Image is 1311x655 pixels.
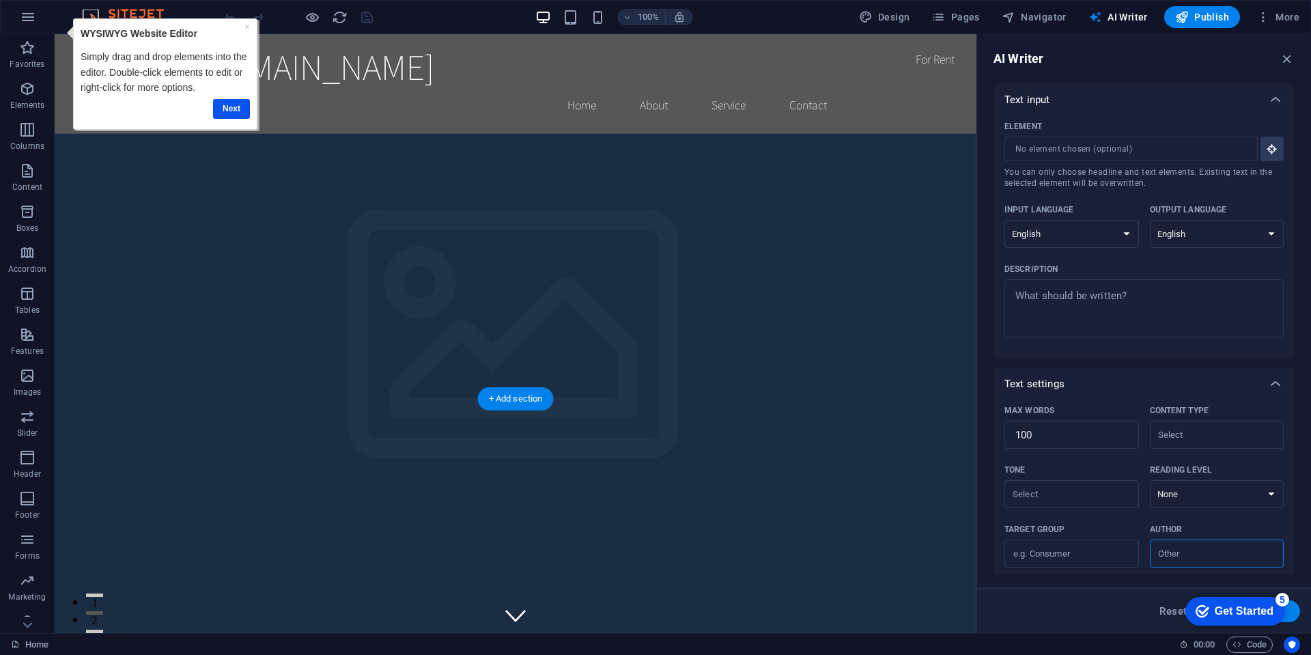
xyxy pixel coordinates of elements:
[1004,264,1058,275] p: Description
[1004,524,1065,535] p: Target group
[15,551,40,561] p: Forms
[10,100,45,111] p: Elements
[1150,480,1284,508] select: Reading level
[1154,425,1258,445] input: Content typeClear
[617,9,666,25] button: 100%
[1004,464,1025,475] p: Tone
[854,6,916,28] button: Design
[182,1,187,16] div: Close tooltip
[1004,204,1074,215] p: Input language
[993,400,1295,589] div: Text settings
[18,10,135,20] strong: WYSIWYG Website Editor
[1226,637,1273,653] button: Code
[993,367,1295,400] div: Text settings
[1004,220,1139,248] select: Input language
[1159,606,1187,617] span: Reset
[18,31,187,76] p: Simply drag and drop elements into the editor. Double-click elements to edit or right-click for m...
[1150,464,1212,475] p: Reading level
[1150,524,1183,535] p: Author
[11,637,48,653] a: Click to cancel selection. Double-click to open Pages
[11,7,111,36] div: Get Started 5 items remaining, 0% complete
[673,11,686,23] i: On resize automatically adjust zoom level to fit chosen device.
[331,9,348,25] button: reload
[1004,167,1284,189] span: You can only choose headline and text elements. Existing text in the selected element will be ove...
[993,116,1295,359] div: Text input
[1232,637,1267,653] span: Code
[1004,93,1049,107] p: Text input
[926,6,985,28] button: Pages
[1004,377,1065,391] p: Text settings
[993,51,1043,67] h6: AI Writer
[11,346,44,357] p: Features
[15,305,40,316] p: Tables
[996,6,1072,28] button: Navigator
[1154,544,1258,563] input: AuthorClear
[993,83,1295,116] div: Text input
[1150,204,1227,215] p: Output language
[1083,6,1153,28] button: AI Writer
[1175,10,1229,24] span: Publish
[15,510,40,520] p: Footer
[1203,639,1205,650] span: :
[1179,637,1215,653] h6: Session time
[1256,10,1299,24] span: More
[10,59,44,70] p: Favorites
[638,9,660,25] h6: 100%
[31,596,48,599] button: 3
[12,182,42,193] p: Content
[1002,10,1067,24] span: Navigator
[31,577,48,581] button: 2
[8,591,46,602] p: Marketing
[40,15,99,27] div: Get Started
[1194,637,1215,653] span: 00 00
[1164,6,1240,28] button: Publish
[1284,637,1300,653] button: Usercentrics
[1251,6,1305,28] button: More
[1004,421,1139,449] input: Max words
[1088,10,1148,24] span: AI Writer
[304,9,320,25] button: Click here to leave preview mode and continue editing
[1150,405,1209,416] p: Content type
[17,428,38,438] p: Slider
[8,264,46,275] p: Accordion
[854,6,916,28] div: Design (Ctrl+Alt+Y)
[14,469,41,479] p: Header
[79,9,181,25] img: Editor Logo
[150,81,187,100] a: Next
[14,387,42,398] p: Images
[1150,220,1284,248] select: Output language
[1011,286,1277,331] textarea: Description
[1260,137,1284,161] button: ElementYou can only choose headline and text elements. Existing text in the selected element will...
[1009,484,1112,504] input: ToneClear
[1004,121,1042,132] p: Element
[10,141,44,152] p: Columns
[850,11,911,40] div: For Rent
[931,10,979,24] span: Pages
[101,3,115,16] div: 5
[1273,548,1279,553] button: Clear
[1004,137,1248,161] input: ElementYou can only choose headline and text elements. Existing text in the selected element will...
[859,10,910,24] span: Design
[1004,405,1054,416] p: Max words
[31,559,48,563] button: 1
[478,387,554,410] div: + Add section
[1152,600,1194,622] button: Reset
[1004,543,1139,565] input: Target group
[182,3,187,14] a: ×
[16,223,39,234] p: Boxes
[332,10,348,25] i: Reload page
